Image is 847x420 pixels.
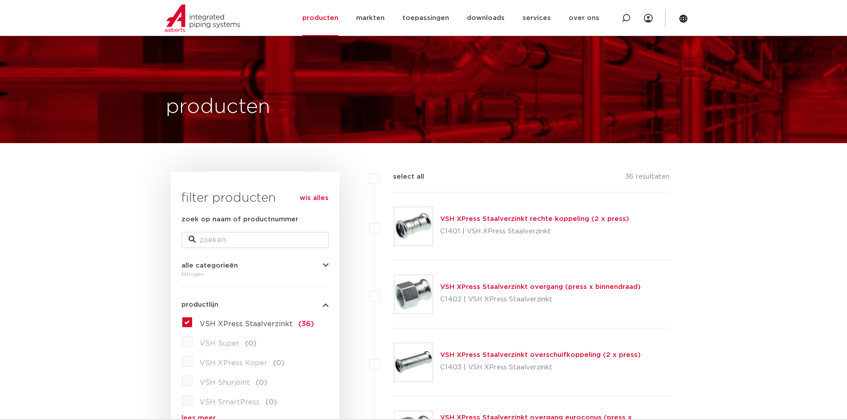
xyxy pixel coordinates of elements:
span: VSH SmartPress [200,399,260,406]
span: VSH Super [200,340,239,347]
p: C1401 | VSH XPress Staalverzinkt [440,224,629,239]
h1: producten [166,93,270,121]
button: productlijn [181,301,329,308]
div: fittingen [181,269,329,280]
input: zoeken [181,232,329,248]
p: C1403 | VSH XPress Staalverzinkt [440,360,641,375]
img: Thumbnail for VSH XPress Staalverzinkt overgang (press x binnendraad) [394,275,433,313]
span: productlijn [181,301,218,308]
a: VSH XPress Staalverzinkt rechte koppeling (2 x press) [440,216,629,222]
p: 36 resultaten [625,172,670,185]
label: select all [380,172,424,182]
span: alle categorieën [181,262,238,269]
span: (0) [265,399,277,406]
span: VSH XPress Koper [200,360,267,367]
span: VSH Shurjoint [200,379,250,386]
label: zoek op naam of productnummer [181,214,298,225]
a: VSH XPress Staalverzinkt overschuifkoppeling (2 x press) [440,352,641,358]
span: (36) [298,320,314,328]
img: Thumbnail for VSH XPress Staalverzinkt overschuifkoppeling (2 x press) [394,343,433,381]
p: C1402 | VSH XPress Staalverzinkt [440,292,641,307]
a: wis alles [300,193,329,204]
button: alle categorieën [181,262,329,269]
h3: filter producten [181,189,329,207]
a: VSH XPress Staalverzinkt overgang (press x binnendraad) [440,284,641,290]
span: VSH XPress Staalverzinkt [200,320,293,328]
span: (0) [273,360,285,367]
img: Thumbnail for VSH XPress Staalverzinkt rechte koppeling (2 x press) [394,207,433,245]
span: (0) [245,340,257,347]
span: (0) [256,379,267,386]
